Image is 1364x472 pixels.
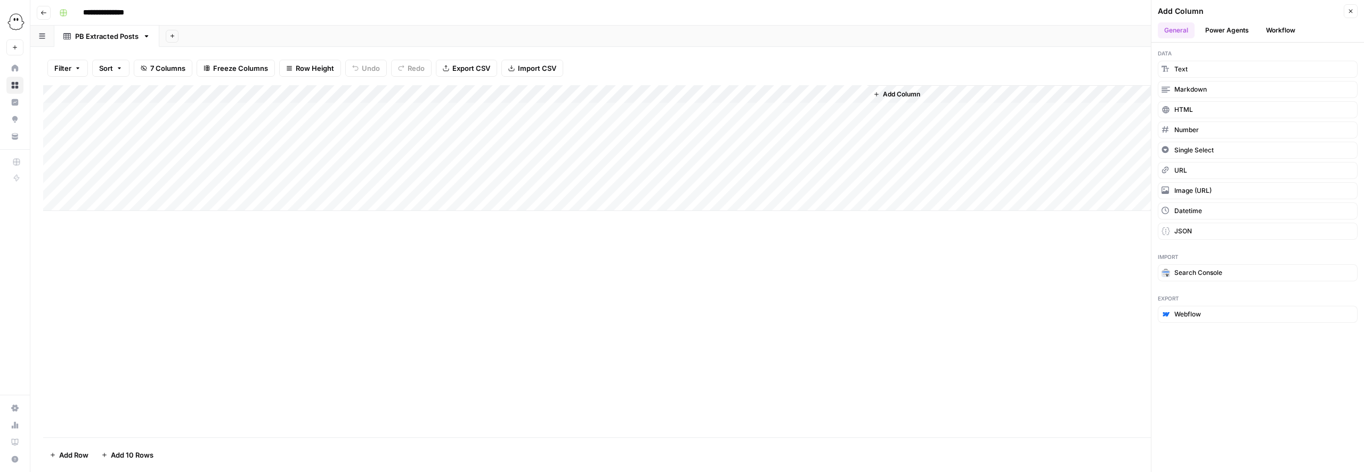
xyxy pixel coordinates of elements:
button: Add 10 Rows [95,446,160,463]
button: 7 Columns [134,60,192,77]
button: URL [1158,162,1358,179]
button: Image (URL) [1158,182,1358,199]
span: JSON [1174,226,1192,236]
img: PhantomBuster Logo [6,12,26,31]
button: Add Column [869,87,924,101]
button: Redo [391,60,432,77]
span: Webflow [1174,310,1201,319]
span: Datetime [1174,206,1202,216]
button: General [1158,22,1195,38]
span: URL [1174,166,1187,175]
a: Usage [6,417,23,434]
button: Workspace: PhantomBuster [6,9,23,35]
button: Webflow [1158,306,1358,323]
button: Row Height [279,60,341,77]
button: Single Select [1158,142,1358,159]
button: JSON [1158,223,1358,240]
span: Search Console [1174,268,1222,278]
span: Add 10 Rows [111,450,153,460]
button: Text [1158,61,1358,78]
span: Undo [362,63,380,74]
a: Your Data [6,128,23,145]
span: Filter [54,63,71,74]
button: HTML [1158,101,1358,118]
a: Insights [6,94,23,111]
span: Row Height [296,63,334,74]
button: Import CSV [501,60,563,77]
span: Add Row [59,450,88,460]
span: Export [1158,294,1358,303]
span: Import [1158,253,1358,261]
span: Number [1174,125,1199,135]
span: Image (URL) [1174,186,1212,196]
span: Sort [99,63,113,74]
span: HTML [1174,105,1193,115]
span: Markdown [1174,85,1207,94]
button: Workflow [1260,22,1302,38]
a: Home [6,60,23,77]
button: Search Console [1158,264,1358,281]
button: Add Row [43,446,95,463]
a: PB Extracted Posts [54,26,159,47]
a: Learning Hub [6,434,23,451]
button: Export CSV [436,60,497,77]
a: Settings [6,400,23,417]
span: Add Column [883,89,920,99]
button: Datetime [1158,202,1358,219]
button: Sort [92,60,129,77]
button: Freeze Columns [197,60,275,77]
a: Browse [6,77,23,94]
span: 7 Columns [150,63,185,74]
a: Opportunities [6,111,23,128]
div: PB Extracted Posts [75,31,139,42]
span: Single Select [1174,145,1214,155]
button: Help + Support [6,451,23,468]
span: Data [1158,49,1358,58]
span: Redo [408,63,425,74]
button: Power Agents [1199,22,1255,38]
span: Export CSV [452,63,490,74]
span: Freeze Columns [213,63,268,74]
button: Filter [47,60,88,77]
span: Import CSV [518,63,556,74]
button: Number [1158,121,1358,139]
button: Undo [345,60,387,77]
button: Markdown [1158,81,1358,98]
span: Text [1174,64,1188,74]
